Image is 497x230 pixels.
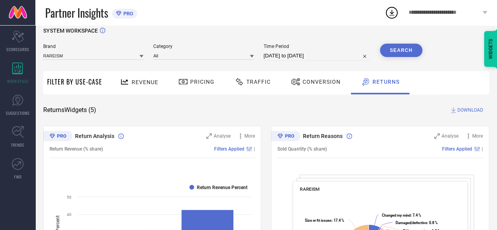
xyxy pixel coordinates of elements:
button: Search [380,44,422,57]
span: Conversion [303,79,341,85]
div: Open download list [385,6,399,20]
tspan: Changed my mind [381,213,410,217]
text: : 0.8 % [396,221,438,225]
span: More [472,133,483,139]
span: Partner Insights [45,5,108,21]
span: Analyse [442,133,458,139]
span: Returns Widgets ( 5 ) [43,106,96,114]
span: Time Period [264,44,370,49]
span: Pricing [190,79,215,85]
text: : 17.4 % [305,218,344,222]
span: Revenue [132,79,158,85]
text: Return Revenue Percent [197,185,248,190]
span: Return Analysis [75,133,114,139]
span: DOWNLOAD [457,106,483,114]
span: FWD [14,174,22,180]
span: Category [153,44,253,49]
div: Premium [271,131,300,143]
span: | [482,146,483,152]
input: Select time period [264,51,370,61]
span: Sold Quantity (% share) [277,146,327,152]
span: PRO [121,11,133,17]
span: Filter By Use-Case [47,77,102,86]
tspan: Damaged/defective [396,221,427,225]
span: SUGGESTIONS [6,110,30,116]
span: RAREISM [300,186,319,192]
span: SCORECARDS [6,46,29,52]
span: Brand [43,44,143,49]
span: Return Reasons [303,133,343,139]
div: Premium [43,131,72,143]
span: More [244,133,255,139]
span: WORKSPACE [7,78,29,84]
tspan: Size or fit issues [305,218,332,222]
text: 50 [67,195,72,199]
svg: Zoom [206,133,212,139]
span: TRENDS [11,142,24,148]
span: Return Revenue (% share) [50,146,103,152]
text: 40 [67,212,72,217]
span: Traffic [246,79,271,85]
span: Returns [372,79,400,85]
span: Analyse [214,133,231,139]
svg: Zoom [434,133,440,139]
span: Filters Applied [214,146,244,152]
span: Filters Applied [442,146,472,152]
span: SYSTEM WORKSPACE [43,28,98,34]
text: : 7.4 % [381,213,421,217]
span: | [254,146,255,152]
